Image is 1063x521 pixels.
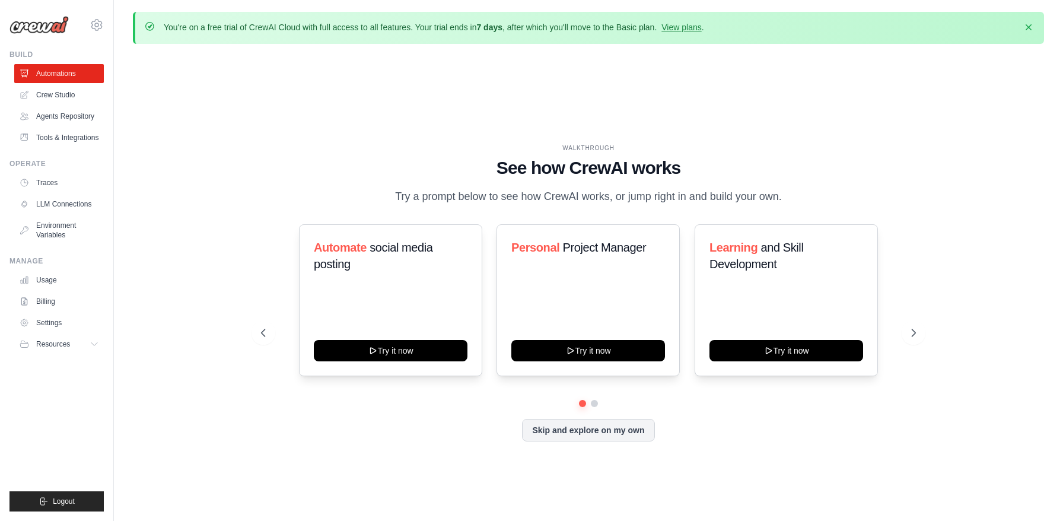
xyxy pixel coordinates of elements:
button: Resources [14,335,104,354]
a: Settings [14,313,104,332]
img: Logo [9,16,69,34]
iframe: Chat Widget [1004,464,1063,521]
div: Build [9,50,104,59]
a: Traces [14,173,104,192]
a: Agents Repository [14,107,104,126]
div: WALKTHROUGH [261,144,916,153]
button: Try it now [511,340,665,361]
a: Tools & Integrations [14,128,104,147]
p: You're on a free trial of CrewAI Cloud with full access to all features. Your trial ends in , aft... [164,21,704,33]
a: LLM Connections [14,195,104,214]
span: and Skill Development [709,241,803,271]
a: Automations [14,64,104,83]
a: Crew Studio [14,85,104,104]
span: Logout [53,497,75,506]
a: Billing [14,292,104,311]
a: Environment Variables [14,216,104,244]
span: Project Manager [563,241,647,254]
a: View plans [661,23,701,32]
button: Try it now [314,340,467,361]
span: Automate [314,241,367,254]
span: Resources [36,339,70,349]
h1: See how CrewAI works [261,157,916,179]
button: Logout [9,491,104,512]
span: social media posting [314,241,433,271]
button: Try it now [709,340,863,361]
a: Usage [14,271,104,290]
p: Try a prompt below to see how CrewAI works, or jump right in and build your own. [389,188,788,205]
button: Skip and explore on my own [522,419,654,441]
strong: 7 days [476,23,502,32]
span: Learning [709,241,758,254]
span: Personal [511,241,559,254]
div: Manage [9,256,104,266]
div: Operate [9,159,104,169]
